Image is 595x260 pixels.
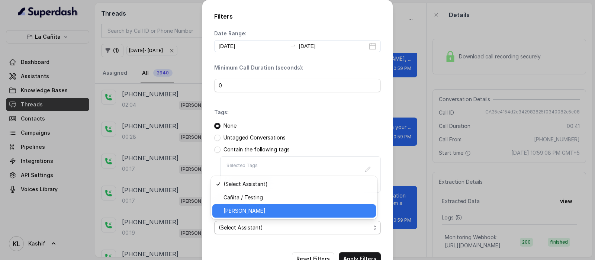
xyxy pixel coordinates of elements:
[219,223,370,232] span: (Select Assistant)
[223,206,372,215] span: [PERSON_NAME]
[223,180,372,189] span: (Select Assistant)
[211,176,377,219] div: (Select Assistant)
[223,193,372,202] span: Cañita / Testing
[214,221,381,234] button: (Select Assistant)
